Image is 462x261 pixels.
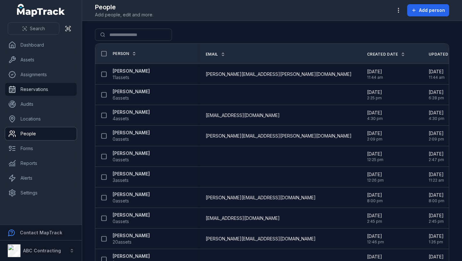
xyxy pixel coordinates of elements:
time: 11/07/2025, 2:45:01 pm [429,212,444,224]
span: 0 assets [113,157,129,163]
button: Add person [407,4,449,16]
time: 07/04/2025, 11:44:18 am [429,68,445,80]
span: 4:30 pm [367,116,383,121]
span: [PERSON_NAME][EMAIL_ADDRESS][PERSON_NAME][DOMAIN_NAME] [206,133,352,139]
span: Search [30,25,45,32]
a: [PERSON_NAME]0assets [113,150,150,163]
a: [PERSON_NAME]0assets [113,191,150,204]
a: Created Date [367,52,405,57]
strong: [PERSON_NAME] [113,191,150,198]
span: [DATE] [367,89,382,95]
time: 25/06/2025, 4:30:06 pm [367,110,383,121]
span: [DATE] [367,68,383,75]
span: 12:25 pm [367,157,383,162]
button: Search [8,22,59,35]
a: Assets [5,53,77,66]
span: 11 assets [113,74,129,81]
time: 08/05/2025, 8:00:46 pm [429,192,444,203]
span: 2:09 pm [367,137,382,142]
strong: [PERSON_NAME] [113,232,150,239]
span: 8:00 pm [367,198,383,203]
span: 4 assets [113,115,129,122]
span: 2:45 pm [367,219,382,224]
time: 25/06/2025, 4:30:06 pm [429,110,444,121]
a: Locations [5,113,77,125]
a: Dashboard [5,39,77,51]
a: MapTrack [17,4,65,17]
a: [PERSON_NAME]0assets [113,130,150,142]
a: [PERSON_NAME]11assets [113,68,150,81]
strong: [PERSON_NAME] [113,68,150,74]
a: Audits [5,98,77,111]
span: 6 assets [113,95,129,101]
time: 14/08/2024, 12:26:52 pm [367,171,384,183]
span: [DATE] [429,89,444,95]
span: [DATE] [429,110,444,116]
time: 21/03/2025, 1:26:38 pm [429,233,444,245]
a: [PERSON_NAME]0assets [113,212,150,225]
a: Alerts [5,172,77,184]
span: 2:09 pm [429,137,444,142]
a: [PERSON_NAME]4assets [113,109,150,122]
strong: [PERSON_NAME] [113,109,150,115]
span: [DATE] [367,110,383,116]
span: [DATE] [367,192,383,198]
time: 17/09/2024, 2:25:08 pm [367,89,382,101]
span: 12:46 pm [367,239,384,245]
span: 0 assets [113,136,129,142]
span: 12:26 pm [367,178,384,183]
time: 16/12/2024, 12:46:50 pm [367,233,384,245]
span: [DATE] [367,151,383,157]
a: People [5,127,77,140]
a: Reports [5,157,77,170]
span: 1:26 pm [429,239,444,245]
span: [PERSON_NAME][EMAIL_ADDRESS][DOMAIN_NAME] [206,194,316,201]
span: 2:45 pm [429,219,444,224]
span: [PERSON_NAME][EMAIL_ADDRESS][DOMAIN_NAME] [206,236,316,242]
span: [DATE] [429,233,444,239]
span: [DATE] [367,130,382,137]
a: Settings [5,186,77,199]
span: 11:44 am [367,75,383,80]
time: 14/08/2024, 12:25:37 pm [367,151,383,162]
time: 20/02/2025, 6:28:46 pm [429,89,444,101]
span: 8:00 pm [429,198,444,203]
span: [DATE] [367,171,384,178]
h2: People [95,3,153,12]
span: [DATE] [429,254,444,260]
a: [PERSON_NAME]20assets [113,232,150,245]
span: 11:44 am [429,75,445,80]
time: 07/04/2025, 11:44:18 am [367,68,383,80]
span: [DATE] [367,212,382,219]
strong: [PERSON_NAME] [113,253,150,259]
a: [PERSON_NAME]6assets [113,88,150,101]
span: 2:25 pm [367,95,382,101]
a: Assignments [5,68,77,81]
a: Forms [5,142,77,155]
span: 3 assets [113,177,129,184]
strong: [PERSON_NAME] [113,171,150,177]
span: [DATE] [429,130,444,137]
span: [DATE] [429,192,444,198]
span: [DATE] [429,171,444,178]
span: [DATE] [429,68,445,75]
strong: [PERSON_NAME] [113,88,150,95]
span: Person [113,51,129,56]
span: [DATE] [367,233,384,239]
time: 11/07/2025, 2:45:01 pm [367,212,382,224]
time: 14/05/2025, 2:47:21 pm [429,151,444,162]
span: [DATE] [367,254,383,260]
span: 0 assets [113,218,129,225]
span: 0 assets [113,198,129,204]
strong: [PERSON_NAME] [113,212,150,218]
span: Created Date [367,52,398,57]
strong: Contact MapTrack [20,230,62,235]
span: [EMAIL_ADDRESS][DOMAIN_NAME] [206,215,280,221]
time: 01/09/2025, 2:09:57 pm [429,130,444,142]
time: 01/09/2025, 2:09:57 pm [367,130,382,142]
a: Reservations [5,83,77,96]
span: 4:30 pm [429,116,444,121]
span: 20 assets [113,239,132,245]
a: [PERSON_NAME]3assets [113,171,150,184]
a: Person [113,51,136,56]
